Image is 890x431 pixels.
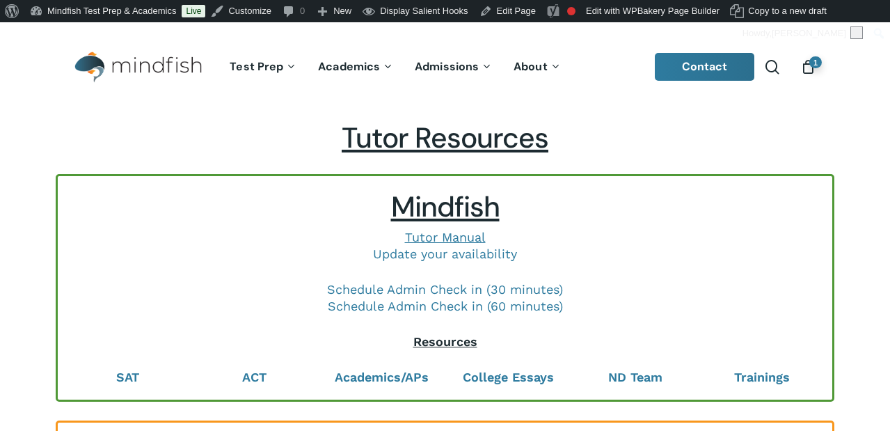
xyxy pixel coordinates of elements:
header: Main Menu [56,41,834,93]
div: Focus keyphrase not set [567,7,575,15]
a: ACT [242,370,267,384]
a: Cart [800,59,816,75]
iframe: Chatbot [575,328,871,412]
a: College Essays [463,370,554,384]
a: Academics [308,61,404,73]
span: Admissions [415,59,479,74]
span: Mindfish [391,189,500,226]
span: [PERSON_NAME] [772,28,846,38]
span: About [514,59,548,74]
a: Contact [655,53,755,81]
span: Contact [682,59,728,74]
nav: Main Menu [219,41,571,93]
a: SAT [116,370,139,384]
span: Academics [318,59,380,74]
a: Test Prep [219,61,308,73]
a: About [503,61,572,73]
a: Schedule Admin Check in (60 minutes) [328,299,563,313]
a: Schedule Admin Check in (30 minutes) [327,282,563,297]
span: 1 [809,56,822,68]
a: Admissions [404,61,503,73]
a: Academics/APs [335,370,429,384]
a: Live [182,5,205,17]
span: Tutor Resources [342,120,548,157]
a: Tutor Manual [405,230,486,244]
span: Test Prep [230,59,283,74]
a: Update your availability [373,246,517,261]
span: Resources [413,334,477,349]
a: Howdy, [738,22,868,45]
